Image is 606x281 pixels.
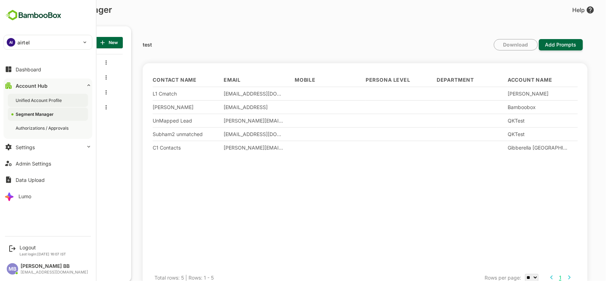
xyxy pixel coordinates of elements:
button: Lumo [4,189,92,203]
div: QKTest [483,118,542,124]
button: Settings [4,140,92,154]
button: more actions [80,74,83,81]
div: [PERSON_NAME][EMAIL_ADDRESS][DOMAIN_NAME] [199,145,258,151]
button: more actions [80,89,83,96]
p: Last login: [DATE] 16:07 IST [20,252,66,256]
span: QK testing1 [21,90,52,96]
div: Unified Account Profile [16,97,63,103]
div: Gibberella [GEOGRAPHIC_DATA] [483,145,542,151]
div: Help [547,6,570,14]
span: test [21,104,33,110]
div: Account Hub [16,83,48,89]
button: Account Hub [4,79,92,93]
div: Subham2 unmatched [128,131,187,137]
p: SEGMENT LIST [9,37,45,48]
div: [EMAIL_ADDRESS][DOMAIN_NAME] [199,91,258,97]
div: Segment Manager [16,111,55,117]
button: more actions [80,59,83,66]
div: Settings [16,144,35,150]
span: Persona Level [341,78,386,82]
div: [PERSON_NAME][EMAIL_ADDRESS][DOMAIN_NAME] [199,118,258,124]
div: [PERSON_NAME] BB [21,263,88,269]
div: Dashboard [16,66,41,72]
div: [EMAIL_ADDRESS] [199,104,258,110]
div: C1 Contacts [128,145,187,151]
div: Lumo [18,193,31,199]
span: Mobile [270,78,291,82]
div: QKTest [483,131,542,137]
button: Add Prompts [514,39,558,50]
div: MB [7,263,18,275]
span: Email [199,78,216,82]
button: Admin Settings [4,156,92,171]
div: Logout [20,244,66,250]
span: Contact Name [128,78,172,82]
p: test [118,42,127,47]
div: Admin Settings [16,161,51,167]
img: BambooboxFullLogoMark.5f36c76dfaba33ec1ec1367b70bb1252.svg [4,9,64,22]
button: Data Upload [4,173,92,187]
div: Bamboobox [483,104,542,110]
div: UnMapped Lead [128,118,187,124]
div: Data Upload [16,177,45,183]
span: QK Testing [21,75,51,81]
div: [PERSON_NAME] [128,104,187,110]
button: Dashboard [4,62,92,76]
span: Department [412,78,449,82]
span: Rows per page: [460,275,497,281]
p: airtel [17,39,30,46]
span: Dynamics [21,60,47,66]
button: New [71,37,98,48]
div: [EMAIL_ADDRESS][DOMAIN_NAME] [199,131,258,137]
button: more actions [80,104,83,110]
div: AI [7,38,15,47]
span: New [76,38,92,47]
div: [EMAIL_ADDRESS][DOMAIN_NAME] [21,270,88,275]
span: Account Name [483,78,528,82]
div: [PERSON_NAME] [483,91,542,97]
span: Add Prompts [517,37,555,53]
div: Authorizations / Approvals [16,125,70,131]
div: L1 Cmatch [128,91,187,97]
div: AIairtel [4,35,92,49]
